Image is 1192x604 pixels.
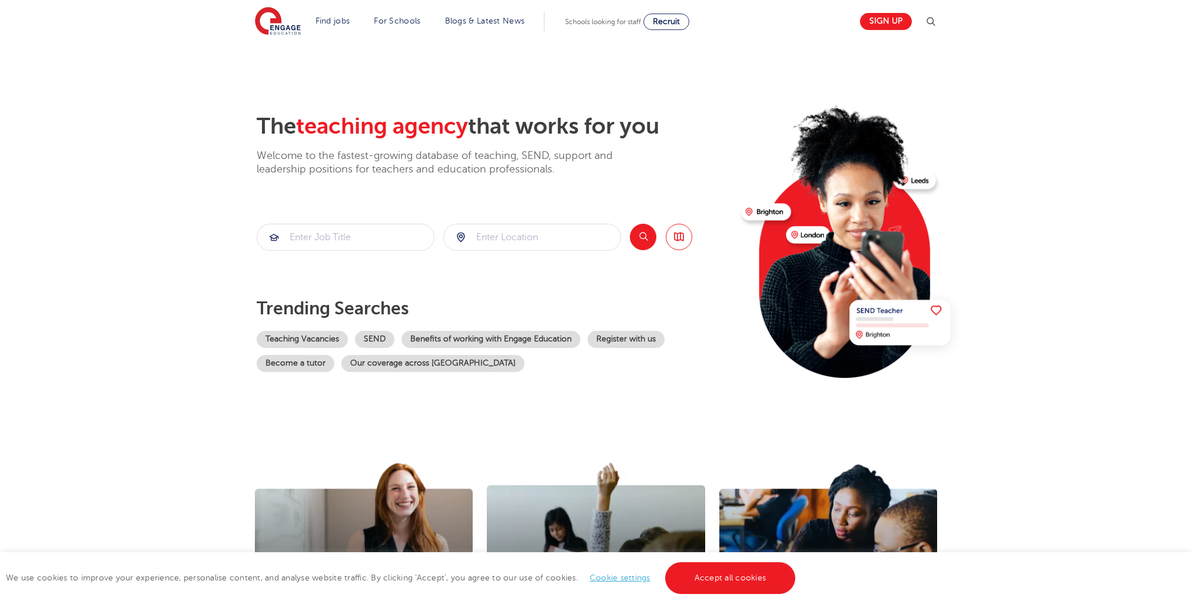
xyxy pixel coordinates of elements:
[445,16,525,25] a: Blogs & Latest News
[355,331,394,348] a: SEND
[257,298,732,319] p: Trending searches
[374,16,420,25] a: For Schools
[444,224,620,250] input: Submit
[860,13,912,30] a: Sign up
[255,7,301,36] img: Engage Education
[565,18,641,26] span: Schools looking for staff
[630,224,656,250] button: Search
[316,16,350,25] a: Find jobs
[257,224,434,250] input: Submit
[401,331,580,348] a: Benefits of working with Engage Education
[643,14,689,30] a: Recruit
[257,331,348,348] a: Teaching Vacancies
[6,573,798,582] span: We use cookies to improve your experience, personalise content, and analyse website traffic. By c...
[443,224,621,251] div: Submit
[257,355,334,372] a: Become a tutor
[587,331,665,348] a: Register with us
[590,573,650,582] a: Cookie settings
[296,114,468,139] span: teaching agency
[665,562,796,594] a: Accept all cookies
[257,113,732,140] h2: The that works for you
[257,224,434,251] div: Submit
[341,355,524,372] a: Our coverage across [GEOGRAPHIC_DATA]
[257,149,645,177] p: Welcome to the fastest-growing database of teaching, SEND, support and leadership positions for t...
[653,17,680,26] span: Recruit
